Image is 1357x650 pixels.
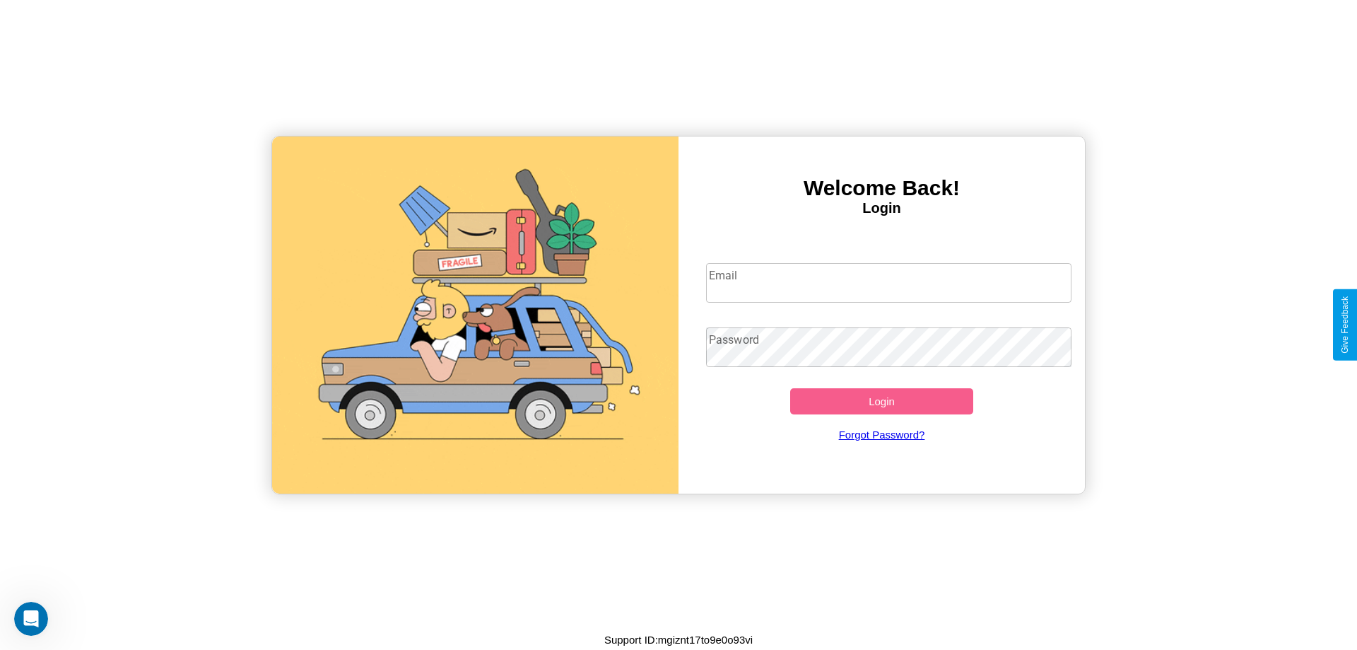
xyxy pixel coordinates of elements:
img: gif [272,137,678,494]
p: Support ID: mgiznt17to9e0o93vi [604,630,753,649]
h4: Login [678,200,1085,216]
iframe: Intercom live chat [14,602,48,636]
button: Login [790,388,973,414]
h3: Welcome Back! [678,176,1085,200]
a: Forgot Password? [699,414,1065,455]
div: Give Feedback [1340,296,1350,354]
